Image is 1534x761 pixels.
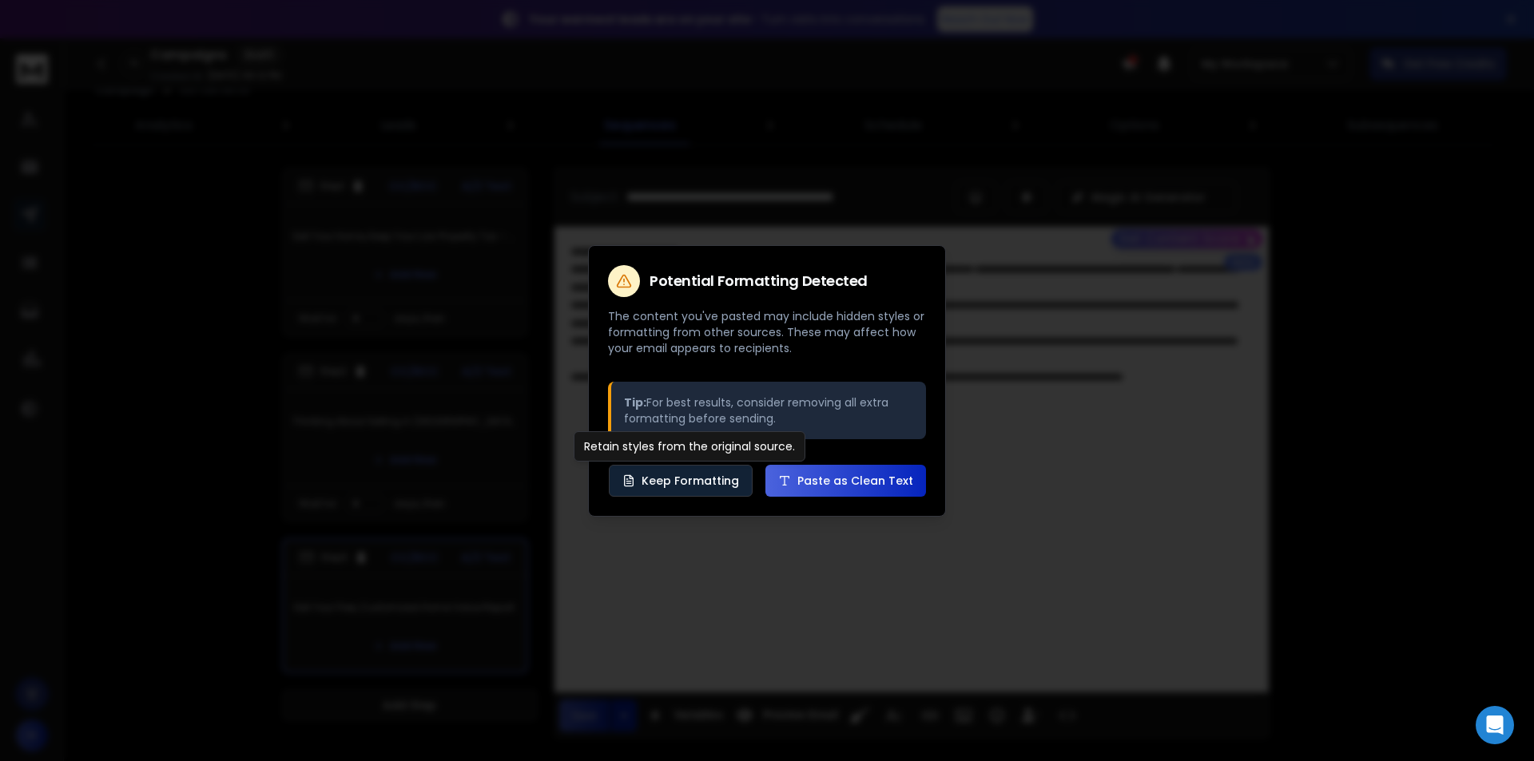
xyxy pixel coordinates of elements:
[608,308,926,356] p: The content you've pasted may include hidden styles or formatting from other sources. These may a...
[650,274,868,288] h2: Potential Formatting Detected
[765,465,926,497] button: Paste as Clean Text
[624,394,913,426] p: For best results, consider removing all extra formatting before sending.
[609,465,753,497] button: Keep Formatting
[624,394,646,410] strong: Tip:
[574,431,805,462] div: Retain styles from the original source.
[1476,706,1514,744] div: Open Intercom Messenger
